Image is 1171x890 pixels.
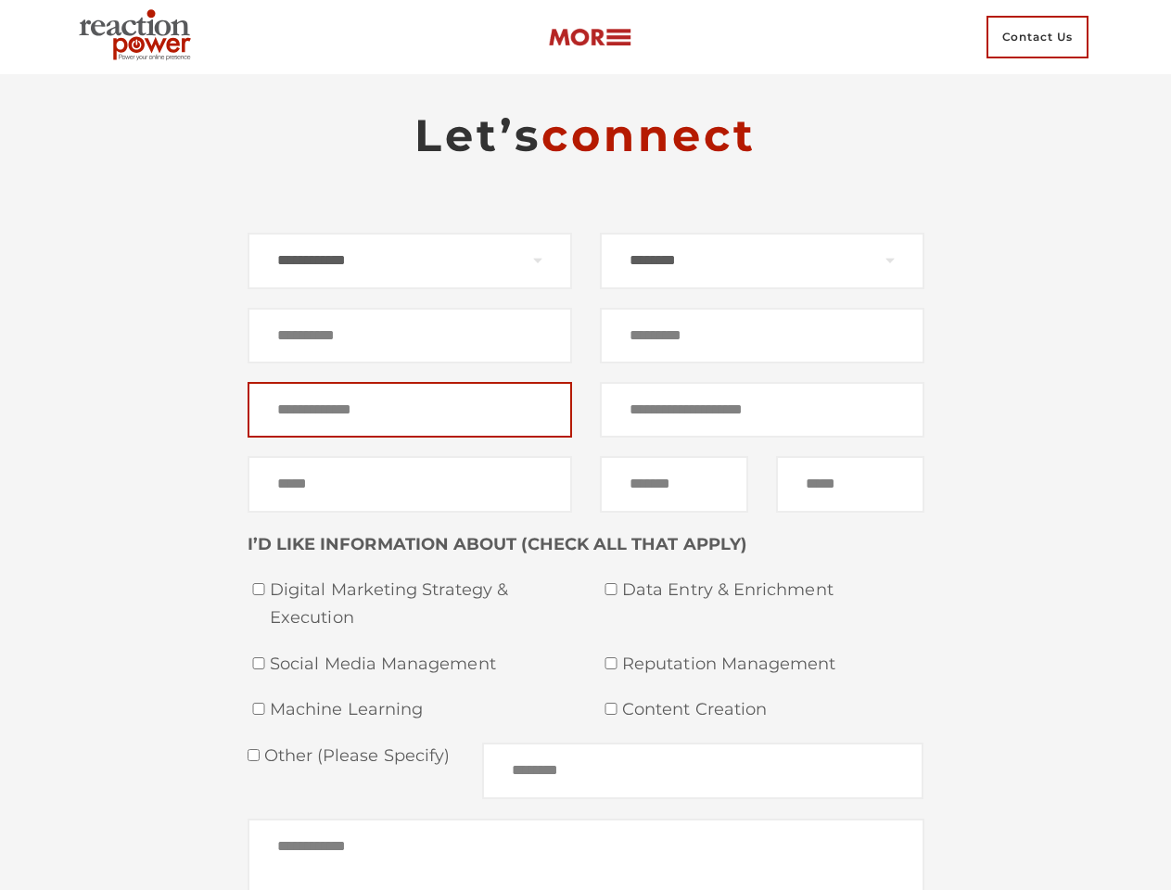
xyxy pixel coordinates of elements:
span: Reputation Management [622,651,924,679]
strong: I’D LIKE INFORMATION ABOUT (CHECK ALL THAT APPLY) [248,534,747,554]
span: Data Entry & Enrichment [622,577,924,604]
img: more-btn.png [548,27,631,48]
img: Executive Branding | Personal Branding Agency [71,4,206,70]
span: Other (please specify) [260,745,451,766]
span: connect [541,108,757,162]
span: Content Creation [622,696,924,724]
span: Machine Learning [270,696,572,724]
span: Digital Marketing Strategy & Execution [270,577,572,631]
span: Contact Us [986,16,1088,58]
span: Social Media Management [270,651,572,679]
h2: Let’s [248,108,924,163]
